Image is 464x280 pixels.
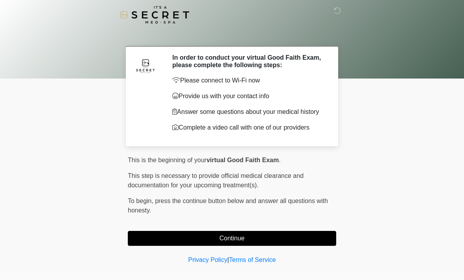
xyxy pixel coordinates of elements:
img: It's A Secret Med Spa Logo [120,6,189,24]
h1: ‎ ‎ [122,28,342,43]
strong: virtual Good Faith Exam [206,157,279,163]
p: Provide us with your contact info [172,92,324,101]
a: Privacy Policy [188,256,228,263]
img: Agent Avatar [134,54,157,77]
p: Complete a video call with one of our providers [172,123,324,132]
span: To begin, [128,198,155,204]
a: | [227,256,229,263]
h2: In order to conduct your virtual Good Faith Exam, please complete the following steps: [172,54,324,69]
span: . [279,157,280,163]
p: Please connect to Wi-Fi now [172,76,324,85]
span: press the continue button below and answer all questions with honesty. [128,198,328,214]
span: This is the beginning of your [128,157,206,163]
span: This step is necessary to provide official medical clearance and documentation for your upcoming ... [128,172,304,188]
p: Answer some questions about your medical history [172,107,324,117]
a: Terms of Service [229,256,276,263]
button: Continue [128,231,336,246]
